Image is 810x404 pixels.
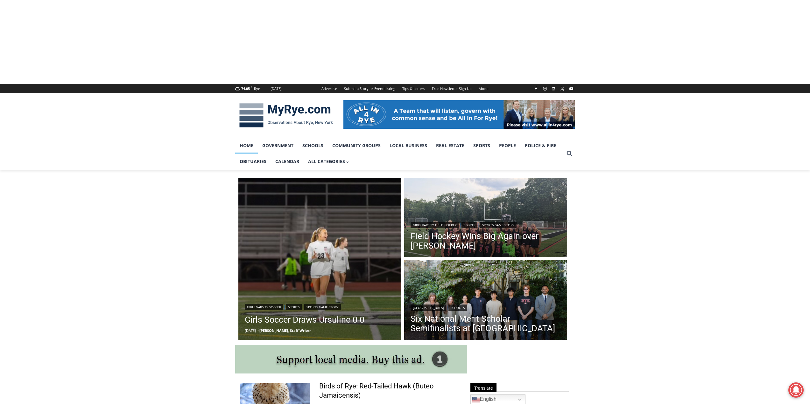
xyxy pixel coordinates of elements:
img: (PHOTO: Rye Girls Soccer's Clare Nemsick (#23) from September 11, 2025. Contributed.) [238,178,401,340]
span: Translate [470,383,497,392]
div: | | [411,221,561,228]
a: Obituaries [235,154,271,169]
span: 74.05 [241,86,250,91]
a: Sports Game Story [304,304,341,310]
nav: Secondary Navigation [318,84,492,93]
a: About [475,84,492,93]
a: [PERSON_NAME], Staff Writer [259,328,311,333]
a: Girls Varsity Soccer [245,304,283,310]
a: People [495,138,520,154]
a: YouTube [567,85,575,92]
a: All Categories [304,154,354,169]
a: Schools [448,305,467,311]
a: Free Newsletter Sign Up [428,84,475,93]
a: [GEOGRAPHIC_DATA] [411,305,446,311]
a: Sports [461,222,477,228]
a: Facebook [532,85,540,92]
a: Calendar [271,154,304,169]
div: [DATE] [271,86,282,92]
a: Girls Soccer Draws Ursuline 0-0 [245,313,364,326]
a: Instagram [541,85,549,92]
img: (PHOTO: The 2025 Rye Varsity Field Hockey team after their win vs Ursuline on Friday, September 5... [404,178,567,259]
a: Six National Merit Scholar Semifinalists at [GEOGRAPHIC_DATA] [411,314,561,333]
a: Read More Six National Merit Scholar Semifinalists at Rye High [404,260,567,342]
a: Advertise [318,84,341,93]
a: Birds of Rye: Red-Tailed Hawk (Buteo Jamaicensis) [319,382,459,400]
span: F [251,85,252,89]
a: X [559,85,566,92]
a: Schools [298,138,328,154]
time: [DATE] [245,328,256,333]
button: View Search Form [564,148,575,159]
a: Field Hockey Wins Big Again over [PERSON_NAME] [411,231,561,250]
a: Tips & Letters [399,84,428,93]
a: Sports [469,138,495,154]
nav: Primary Navigation [235,138,564,170]
a: Police & Fire [520,138,561,154]
a: Government [258,138,298,154]
a: Home [235,138,258,154]
div: | | [245,303,364,310]
div: | [411,303,561,311]
a: Submit a Story or Event Listing [341,84,399,93]
img: MyRye.com [235,99,337,132]
a: Sports [286,304,302,310]
a: Sports Game Story [480,222,517,228]
a: Local Business [385,138,432,154]
img: support local media, buy this ad [235,345,467,373]
a: Read More Girls Soccer Draws Ursuline 0-0 [238,178,401,340]
span: All Categories [308,158,349,165]
span: – [257,328,259,333]
img: All in for Rye [343,100,575,129]
a: Real Estate [432,138,469,154]
div: Rye [254,86,260,92]
a: Girls Varsity Field Hockey [411,222,459,228]
img: en [472,396,480,403]
a: Linkedin [550,85,557,92]
a: Read More Field Hockey Wins Big Again over Harrison [404,178,567,259]
a: Community Groups [328,138,385,154]
img: (PHOTO: Rye High School Principal Andrew Hara and Rye City School District Superintendent Dr. Tri... [404,260,567,342]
